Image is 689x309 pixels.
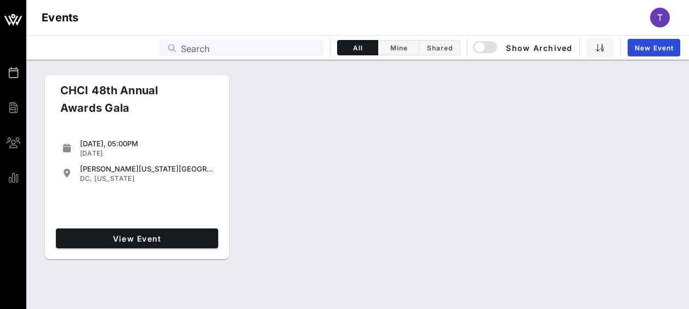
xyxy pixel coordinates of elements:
[634,44,674,52] span: New Event
[474,38,573,58] button: Show Archived
[42,9,79,26] h1: Events
[80,149,214,158] div: [DATE]
[52,82,206,125] div: CHCI 48th Annual Awards Gala
[385,44,412,52] span: Mine
[657,12,663,23] span: T
[475,41,572,54] span: Show Archived
[80,139,214,148] div: [DATE], 05:00PM
[378,40,419,55] button: Mine
[80,174,93,182] span: DC,
[426,44,453,52] span: Shared
[94,174,134,182] span: [US_STATE]
[650,8,670,27] div: T
[60,234,214,243] span: View Event
[344,44,371,52] span: All
[56,228,218,248] a: View Event
[80,164,214,173] div: [PERSON_NAME][US_STATE][GEOGRAPHIC_DATA]
[419,40,460,55] button: Shared
[337,40,378,55] button: All
[628,39,680,56] a: New Event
